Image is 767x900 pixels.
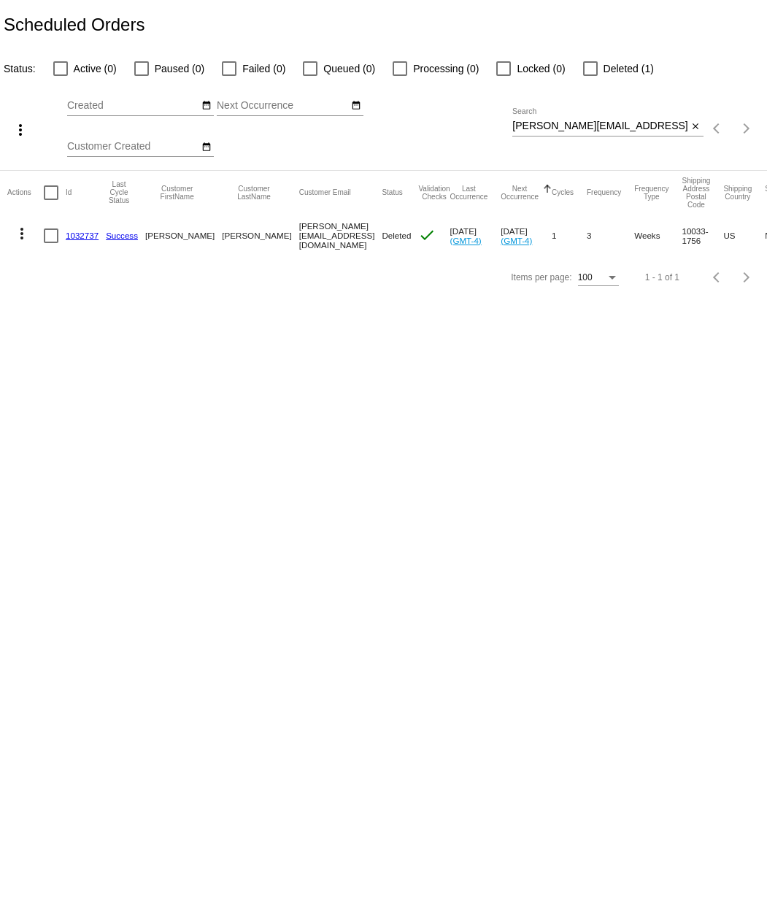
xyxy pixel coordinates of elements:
[723,215,765,257] mat-cell: US
[7,171,44,215] mat-header-cell: Actions
[578,272,593,282] span: 100
[145,215,222,257] mat-cell: [PERSON_NAME]
[587,188,621,197] button: Change sorting for Frequency
[645,272,679,282] div: 1 - 1 of 1
[512,120,688,132] input: Search
[450,185,488,201] button: Change sorting for LastOccurrenceUtc
[450,236,482,245] a: (GMT-4)
[634,215,682,257] mat-cell: Weeks
[201,142,212,153] mat-icon: date_range
[217,100,348,112] input: Next Occurrence
[517,60,565,77] span: Locked (0)
[604,60,654,77] span: Deleted (1)
[4,63,36,74] span: Status:
[723,185,752,201] button: Change sorting for ShippingCountry
[688,119,704,134] button: Clear
[382,231,411,240] span: Deleted
[382,188,402,197] button: Change sorting for Status
[418,171,450,215] mat-header-cell: Validation Checks
[13,225,31,242] mat-icon: more_vert
[703,263,732,292] button: Previous page
[511,272,571,282] div: Items per page:
[351,100,361,112] mat-icon: date_range
[155,60,204,77] span: Paused (0)
[4,15,144,35] h2: Scheduled Orders
[682,215,723,257] mat-cell: 10033-1756
[732,263,761,292] button: Next page
[450,215,501,257] mat-cell: [DATE]
[12,121,29,139] mat-icon: more_vert
[578,273,619,283] mat-select: Items per page:
[66,188,72,197] button: Change sorting for Id
[222,185,285,201] button: Change sorting for CustomerLastName
[587,215,634,257] mat-cell: 3
[552,188,574,197] button: Change sorting for Cycles
[634,185,668,201] button: Change sorting for FrequencyType
[67,141,199,153] input: Customer Created
[413,60,479,77] span: Processing (0)
[106,180,132,204] button: Change sorting for LastProcessingCycleId
[299,188,351,197] button: Change sorting for CustomerEmail
[242,60,285,77] span: Failed (0)
[323,60,375,77] span: Queued (0)
[74,60,117,77] span: Active (0)
[690,121,701,133] mat-icon: close
[418,226,436,244] mat-icon: check
[501,215,552,257] mat-cell: [DATE]
[299,215,382,257] mat-cell: [PERSON_NAME][EMAIL_ADDRESS][DOMAIN_NAME]
[201,100,212,112] mat-icon: date_range
[552,215,587,257] mat-cell: 1
[67,100,199,112] input: Created
[66,231,99,240] a: 1032737
[501,185,539,201] button: Change sorting for NextOccurrenceUtc
[682,177,710,209] button: Change sorting for ShippingPostcode
[703,114,732,143] button: Previous page
[732,114,761,143] button: Next page
[222,215,298,257] mat-cell: [PERSON_NAME]
[145,185,209,201] button: Change sorting for CustomerFirstName
[501,236,532,245] a: (GMT-4)
[106,231,138,240] a: Success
